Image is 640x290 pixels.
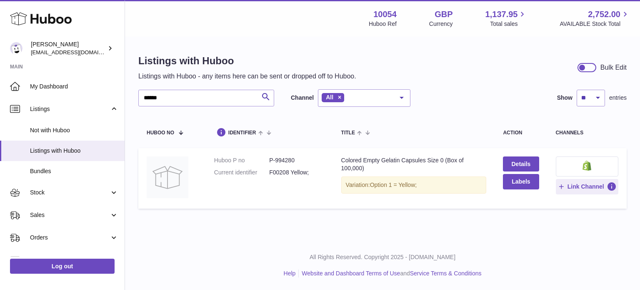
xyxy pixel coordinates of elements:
[567,183,604,190] span: Link Channel
[370,182,417,188] span: Option 1 = Yellow;
[556,130,619,136] div: channels
[503,174,539,189] button: Labels
[132,253,633,261] p: All Rights Reserved. Copyright 2025 - [DOMAIN_NAME]
[30,256,118,264] span: Usage
[557,94,572,102] label: Show
[269,169,324,177] dd: F00208 Yellow;
[138,72,356,81] p: Listings with Huboo - any items here can be sent or dropped off to Huboo.
[326,94,333,101] span: All
[138,54,356,68] h1: Listings with Huboo
[291,94,314,102] label: Channel
[214,156,269,164] dt: Huboo P no
[299,270,481,277] li: and
[600,63,627,72] div: Bulk Edit
[214,169,269,177] dt: Current identifier
[30,211,110,219] span: Sales
[30,147,118,155] span: Listings with Huboo
[30,167,118,175] span: Bundles
[588,9,620,20] span: 2,752.00
[435,9,452,20] strong: GBP
[485,9,518,20] span: 1,137.95
[228,130,256,136] span: identifier
[147,130,174,136] span: Huboo no
[560,9,630,28] a: 2,752.00 AVAILABLE Stock Total
[609,94,627,102] span: entries
[30,234,110,242] span: Orders
[341,156,487,172] div: Colored Empty Gelatin Capsules Size 0 (Box of 100,000)
[147,156,188,198] img: Colored Empty Gelatin Capsules Size 0 (Box of 100,000)
[10,259,115,274] a: Log out
[556,179,619,194] button: Link Channel
[485,9,527,28] a: 1,137.95 Total sales
[269,156,324,164] dd: P-994280
[503,156,539,171] a: Details
[31,49,122,55] span: [EMAIL_ADDRESS][DOMAIN_NAME]
[410,270,482,277] a: Service Terms & Conditions
[30,83,118,91] span: My Dashboard
[30,105,110,113] span: Listings
[30,189,110,197] span: Stock
[582,161,591,171] img: shopify-small.png
[429,20,453,28] div: Currency
[369,20,397,28] div: Huboo Ref
[560,20,630,28] span: AVAILABLE Stock Total
[341,177,487,194] div: Variation:
[503,130,539,136] div: action
[10,42,22,55] img: internalAdmin-10054@internal.huboo.com
[490,20,527,28] span: Total sales
[284,270,296,277] a: Help
[31,40,106,56] div: [PERSON_NAME]
[373,9,397,20] strong: 10054
[341,130,355,136] span: title
[30,126,118,134] span: Not with Huboo
[302,270,400,277] a: Website and Dashboard Terms of Use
